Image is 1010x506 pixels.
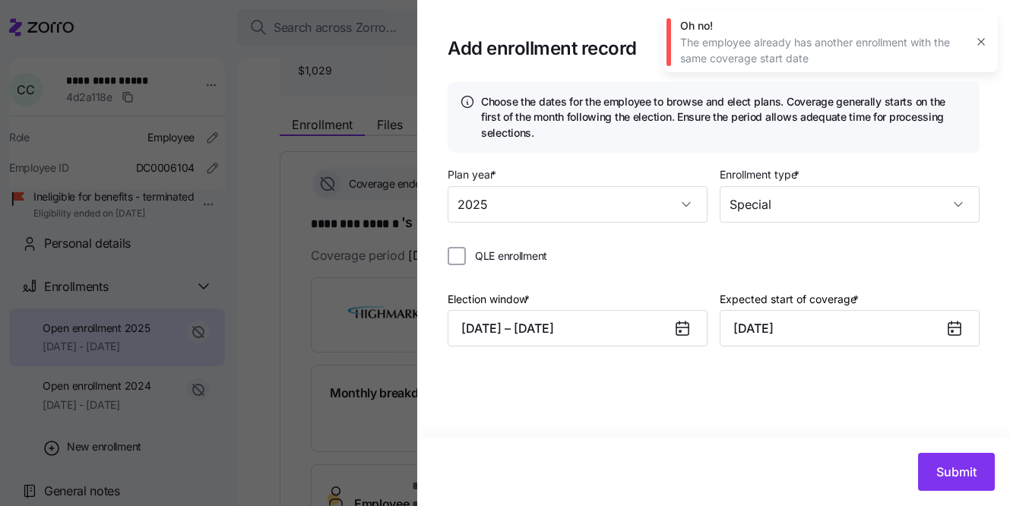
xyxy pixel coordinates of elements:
span: Submit [936,463,977,481]
label: Election window [448,291,533,308]
div: Oh no! [680,18,964,33]
span: QLE enrollment [475,248,547,264]
label: Plan year [448,166,499,183]
h1: Add enrollment record [448,36,931,60]
button: [DATE] – [DATE] [448,310,708,346]
button: Submit [918,453,995,491]
input: MM/DD/YYYY [720,310,980,346]
div: The employee already has another enrollment with the same coverage start date [680,35,964,66]
input: Enrollment type [720,186,980,223]
label: Expected start of coverage [720,291,862,308]
label: Enrollment type [720,166,803,183]
h4: Choose the dates for the employee to browse and elect plans. Coverage generally starts on the fir... [481,94,967,141]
